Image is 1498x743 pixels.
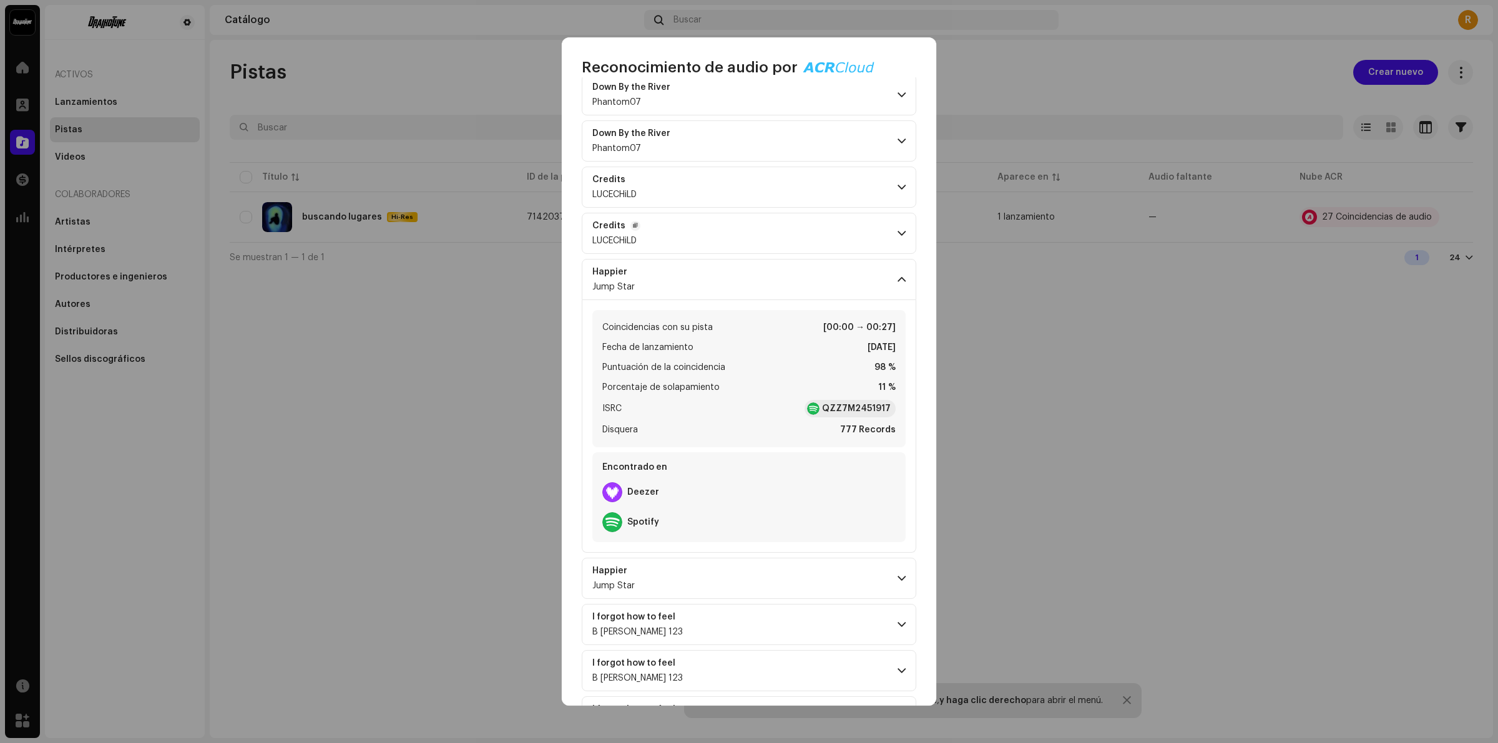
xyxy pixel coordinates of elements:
span: Puntuación de la coincidencia [602,360,725,375]
span: I forgot how to feel [592,612,690,622]
strong: Credits [592,175,625,185]
strong: Happier [592,267,627,277]
span: Coincidencias con su pista [602,320,713,335]
p-accordion-header: Down By the RiverPhantom07 [582,74,916,115]
span: Happier [592,566,642,576]
span: Fecha de lanzamiento [602,340,693,355]
p-accordion-content: HappierJump Star [582,300,916,553]
p-accordion-header: CreditsLUCECHiLD [582,167,916,208]
span: Phantom07 [592,144,641,153]
span: B MILLS 123 [592,674,683,682]
strong: 777 Records [840,422,896,437]
span: LUCECHiLD [592,236,637,245]
p-accordion-header: HappierJump Star [582,558,916,599]
strong: Deezer [627,487,659,497]
strong: Happier [592,566,627,576]
span: Reconocimiento de audio por [582,57,798,77]
strong: 11 % [878,380,896,395]
p-accordion-header: I forgot how to feelB [PERSON_NAME] 123 [582,604,916,645]
strong: I forgot how to feel [592,612,675,622]
p-accordion-header: CreditsLUCECHiLD [582,213,916,254]
span: Credits [592,221,640,231]
strong: QZZ7M2451917 [822,402,891,415]
span: Jump Star [592,581,635,590]
span: Disquera [602,422,638,437]
strong: Credits [592,221,625,231]
p-accordion-header: I forgot how to feelB [PERSON_NAME] 123 [582,650,916,691]
span: Happier [592,267,642,277]
span: Credits [592,175,640,185]
span: Porcentaje de solapamiento [602,380,720,395]
strong: I forgot how to feel [592,704,675,714]
span: I forgot how to feel [592,704,690,714]
strong: I forgot how to feel [592,658,675,668]
span: I forgot how to feel [592,658,690,668]
strong: [DATE] [868,340,896,355]
div: Encontrado en [597,457,901,477]
span: B MILLS 123 [592,628,683,636]
span: Phantom07 [592,98,641,107]
p-accordion-header: HappierJump Star [582,259,916,300]
strong: Spotify [627,517,659,527]
p-accordion-header: I forgot how to feel [582,696,916,737]
span: Jump Star [592,283,635,291]
span: Down By the River [592,82,685,92]
strong: [00:00 → 00:27] [823,320,896,335]
span: ISRC [602,401,622,416]
p-accordion-header: Down By the RiverPhantom07 [582,120,916,162]
strong: Down By the River [592,129,670,138]
span: LUCECHiLD [592,190,637,199]
strong: Down By the River [592,82,670,92]
strong: 98 % [874,360,896,375]
span: Down By the River [592,129,685,138]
